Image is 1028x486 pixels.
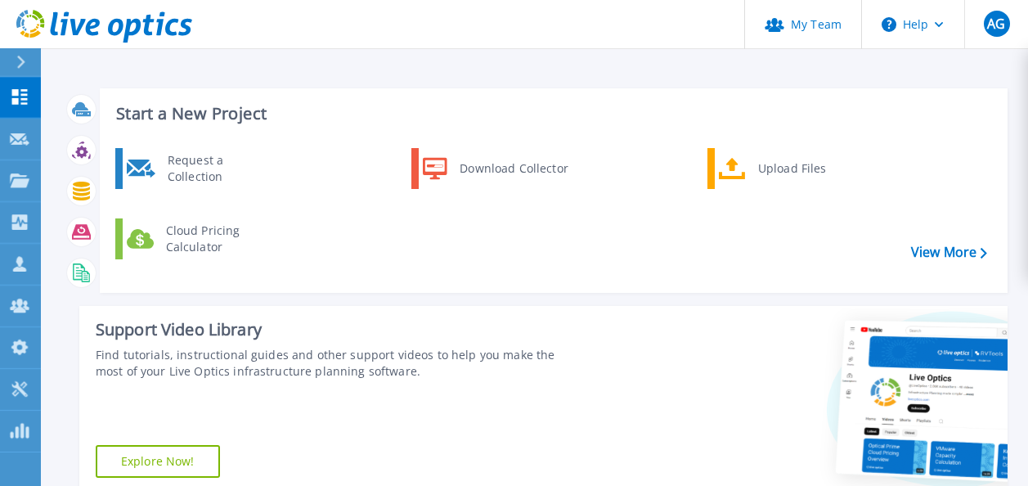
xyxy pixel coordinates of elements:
div: Request a Collection [159,152,279,185]
a: Request a Collection [115,148,283,189]
a: Cloud Pricing Calculator [115,218,283,259]
h3: Start a New Project [116,105,986,123]
div: Cloud Pricing Calculator [158,223,279,255]
a: Upload Files [707,148,875,189]
span: AG [987,17,1005,30]
div: Find tutorials, instructional guides and other support videos to help you make the most of your L... [96,347,578,380]
div: Download Collector [451,152,575,185]
div: Support Video Library [96,319,578,340]
div: Upload Files [750,152,871,185]
a: Download Collector [411,148,579,189]
a: View More [911,245,987,260]
a: Explore Now! [96,445,220,478]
